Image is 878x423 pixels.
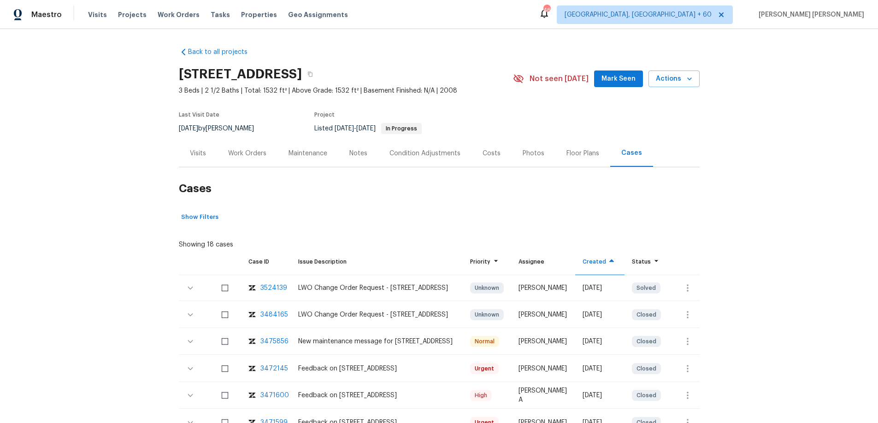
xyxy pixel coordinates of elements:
[248,391,256,400] img: zendesk-icon
[298,391,456,400] div: Feedback on [STREET_ADDRESS]
[543,6,550,15] div: 462
[228,149,266,158] div: Work Orders
[260,391,289,400] div: 3471600
[471,391,491,400] span: High
[565,10,712,19] span: [GEOGRAPHIC_DATA], [GEOGRAPHIC_DATA] + 60
[298,337,456,346] div: New maintenance message for [STREET_ADDRESS]
[241,10,277,19] span: Properties
[31,10,62,19] span: Maestro
[298,364,456,373] div: Feedback on [STREET_ADDRESS]
[248,310,283,319] a: zendesk-icon3484165
[519,283,568,293] div: [PERSON_NAME]
[248,364,283,373] a: zendesk-icon3472145
[471,283,503,293] span: Unknown
[349,149,367,158] div: Notes
[633,283,660,293] span: Solved
[190,149,206,158] div: Visits
[248,337,283,346] a: zendesk-icon3475856
[298,283,456,293] div: LWO Change Order Request - [STREET_ADDRESS]
[755,10,864,19] span: [PERSON_NAME] [PERSON_NAME]
[248,337,256,346] img: zendesk-icon
[260,337,289,346] div: 3475856
[519,364,568,373] div: [PERSON_NAME]
[298,257,456,266] div: Issue Description
[648,70,700,88] button: Actions
[621,148,642,158] div: Cases
[179,112,219,117] span: Last Visit Date
[314,112,335,117] span: Project
[583,337,617,346] div: [DATE]
[314,125,422,132] span: Listed
[519,386,568,405] div: [PERSON_NAME] A
[633,364,660,373] span: Closed
[248,257,283,266] div: Case ID
[179,167,700,210] h2: Cases
[158,10,200,19] span: Work Orders
[248,310,256,319] img: zendesk-icon
[483,149,501,158] div: Costs
[356,125,376,132] span: [DATE]
[248,364,256,373] img: zendesk-icon
[530,74,589,83] span: Not seen [DATE]
[470,257,504,266] div: Priority
[179,123,265,134] div: by [PERSON_NAME]
[248,283,256,293] img: zendesk-icon
[523,149,544,158] div: Photos
[471,364,498,373] span: Urgent
[583,283,617,293] div: [DATE]
[583,364,617,373] div: [DATE]
[632,257,662,266] div: Status
[181,212,218,223] span: Show Filters
[601,73,636,85] span: Mark Seen
[633,337,660,346] span: Closed
[583,257,617,266] div: Created
[583,391,617,400] div: [DATE]
[633,391,660,400] span: Closed
[88,10,107,19] span: Visits
[335,125,354,132] span: [DATE]
[566,149,599,158] div: Floor Plans
[248,391,283,400] a: zendesk-icon3471600
[335,125,376,132] span: -
[302,66,318,82] button: Copy Address
[289,149,327,158] div: Maintenance
[583,310,617,319] div: [DATE]
[179,236,233,249] div: Showing 18 cases
[471,337,498,346] span: Normal
[179,86,513,95] span: 3 Beds | 2 1/2 Baths | Total: 1532 ft² | Above Grade: 1532 ft² | Basement Finished: N/A | 2008
[260,310,288,319] div: 3484165
[382,126,421,131] span: In Progress
[288,10,348,19] span: Geo Assignments
[594,70,643,88] button: Mark Seen
[519,257,568,266] div: Assignee
[118,10,147,19] span: Projects
[260,283,287,293] div: 3524139
[179,47,267,57] a: Back to all projects
[389,149,460,158] div: Condition Adjustments
[211,12,230,18] span: Tasks
[656,73,692,85] span: Actions
[298,310,456,319] div: LWO Change Order Request - [STREET_ADDRESS]
[179,210,221,224] button: Show Filters
[248,283,283,293] a: zendesk-icon3524139
[471,310,503,319] span: Unknown
[179,70,302,79] h2: [STREET_ADDRESS]
[260,364,288,373] div: 3472145
[519,310,568,319] div: [PERSON_NAME]
[633,310,660,319] span: Closed
[519,337,568,346] div: [PERSON_NAME]
[179,125,198,132] span: [DATE]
